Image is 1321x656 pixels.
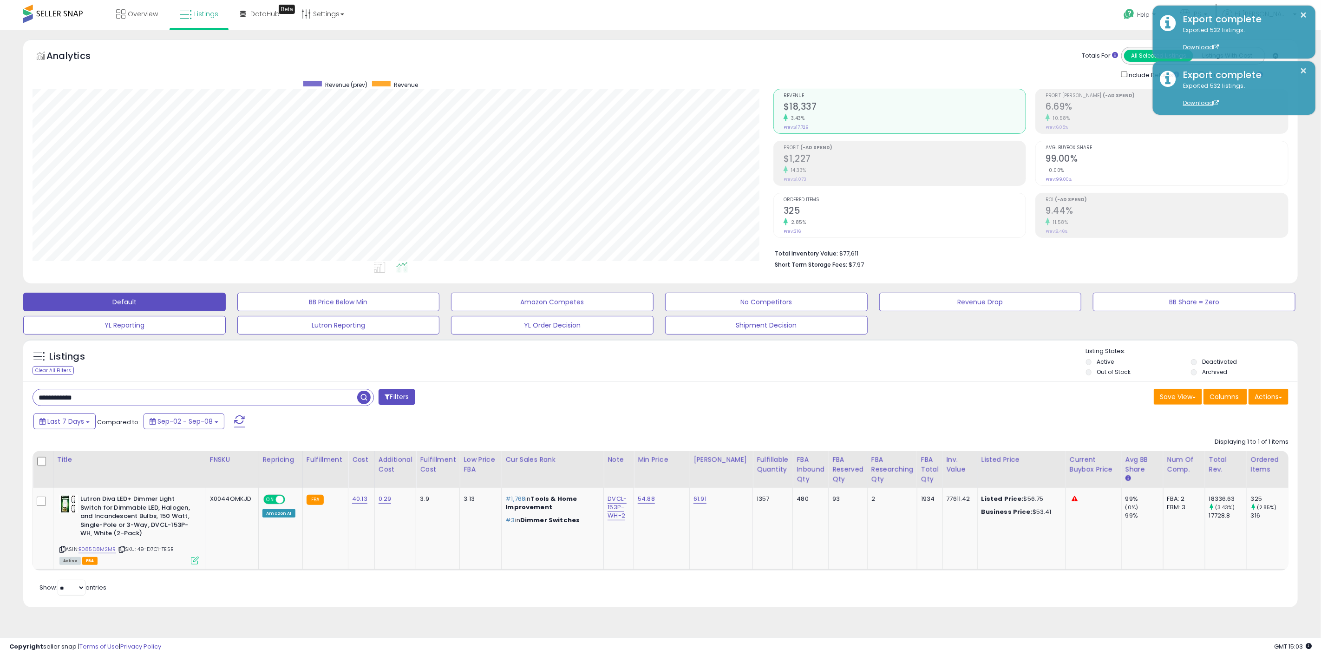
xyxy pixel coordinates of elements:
div: Ordered Items [1251,455,1285,474]
small: 11.58% [1050,219,1068,226]
a: 40.13 [352,494,367,504]
small: 14.33% [788,167,806,174]
small: FBA [307,495,324,505]
small: 2.85% [788,219,806,226]
span: FBA [82,557,98,565]
div: [PERSON_NAME] [693,455,749,465]
div: FBA Reserved Qty [832,455,863,484]
button: × [1300,9,1308,21]
span: #1,768 [505,494,525,503]
div: $56.75 [981,495,1059,503]
span: DataHub [250,9,280,19]
div: Export complete [1176,68,1308,82]
p: in [505,516,596,525]
div: Avg BB Share [1125,455,1159,474]
span: All listings currently available for purchase on Amazon [59,557,81,565]
button: Revenue Drop [879,293,1082,311]
button: Columns [1203,389,1247,405]
span: #3 [505,516,515,525]
b: Listed Price: [981,494,1024,503]
li: $77,611 [775,247,1282,258]
span: Compared to: [97,418,140,426]
a: Download [1183,43,1219,51]
div: 17728.8 [1209,512,1247,520]
h5: Analytics [46,49,109,65]
button: Filters [379,389,415,405]
small: 3.43% [788,115,805,122]
b: Business Price: [981,507,1033,516]
div: Repricing [262,455,298,465]
div: Displaying 1 to 1 of 1 items [1215,438,1288,446]
div: FBA: 2 [1167,495,1198,503]
small: 10.58% [1050,115,1070,122]
b: Short Term Storage Fees: [775,261,847,269]
label: Active [1097,358,1114,366]
div: Exported 532 listings. [1176,82,1308,108]
div: FBA Researching Qty [871,455,913,484]
button: Sep-02 - Sep-08 [144,413,224,429]
a: Help [1116,1,1165,30]
button: All Selected Listings [1124,50,1193,62]
div: X0044OMKJD [210,495,252,503]
div: Fulfillment Cost [420,455,456,474]
small: Prev: 99.00% [1046,177,1072,182]
span: Last 7 Days [47,417,84,426]
div: Amazon AI [262,509,295,518]
small: 0.00% [1046,167,1064,174]
span: Revenue (prev) [325,81,367,89]
span: Help [1137,11,1150,19]
div: Listed Price [981,455,1062,465]
div: Inv. value [947,455,974,474]
button: Save View [1154,389,1202,405]
div: 99% [1125,495,1163,503]
small: (3.43%) [1215,504,1235,511]
div: 1357 [757,495,785,503]
div: 99% [1125,512,1163,520]
div: Total Rev. [1209,455,1243,474]
span: ON [265,496,276,504]
button: Amazon Competes [451,293,654,311]
label: Out of Stock [1097,368,1131,376]
button: Last 7 Days [33,413,96,429]
span: Show: entries [39,583,106,592]
label: Deactivated [1202,358,1237,366]
div: Tooltip anchor [279,5,295,14]
label: Archived [1202,368,1227,376]
h2: 325 [784,205,1026,218]
span: Sep-02 - Sep-08 [157,417,213,426]
h2: 99.00% [1046,153,1288,166]
span: Dimmer Switches [520,516,580,525]
div: FNSKU [210,455,255,465]
h2: $1,227 [784,153,1026,166]
button: No Competitors [665,293,868,311]
h5: Listings [49,350,85,363]
div: Cost [352,455,371,465]
div: Cur Sales Rank [505,455,600,465]
span: ROI [1046,197,1288,203]
div: Low Price FBA [464,455,497,474]
div: 18336.63 [1209,495,1247,503]
button: Actions [1249,389,1288,405]
div: Current Buybox Price [1070,455,1118,474]
span: $7.97 [849,260,864,269]
button: YL Order Decision [451,316,654,335]
div: Fulfillment [307,455,344,465]
button: BB Price Below Min [237,293,440,311]
img: 41EvLm+UNHL._SL40_.jpg [59,495,78,513]
span: Columns [1210,392,1239,401]
b: (-Ad Spend) [800,144,832,151]
b: Total Inventory Value: [775,249,838,257]
small: Prev: $17,729 [784,125,809,130]
button: YL Reporting [23,316,226,335]
div: 77611.42 [947,495,970,503]
div: FBA Total Qty [921,455,939,484]
div: Fulfillable Quantity [757,455,789,474]
div: 2 [871,495,910,503]
span: Listings [194,9,218,19]
b: (-Ad Spend) [1055,196,1087,203]
small: (0%) [1125,504,1138,511]
h2: $18,337 [784,101,1026,114]
b: Lutron Diva LED+ Dimmer Light Switch for Dimmable LED, Halogen, and Incandescent Bulbs, 150 Watt,... [80,495,193,540]
a: 0.29 [379,494,392,504]
b: (-Ad Spend) [1103,92,1135,99]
